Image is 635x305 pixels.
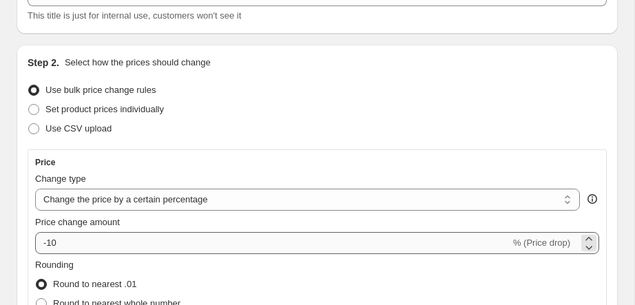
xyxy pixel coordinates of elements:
[45,104,164,114] span: Set product prices individually
[585,192,599,206] div: help
[45,123,112,134] span: Use CSV upload
[35,157,55,168] h3: Price
[65,56,211,70] p: Select how the prices should change
[35,173,86,184] span: Change type
[45,85,156,95] span: Use bulk price change rules
[35,232,510,254] input: -15
[28,10,241,21] span: This title is just for internal use, customers won't see it
[35,217,120,227] span: Price change amount
[28,56,59,70] h2: Step 2.
[53,279,136,289] span: Round to nearest .01
[35,260,74,270] span: Rounding
[513,238,570,248] span: % (Price drop)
